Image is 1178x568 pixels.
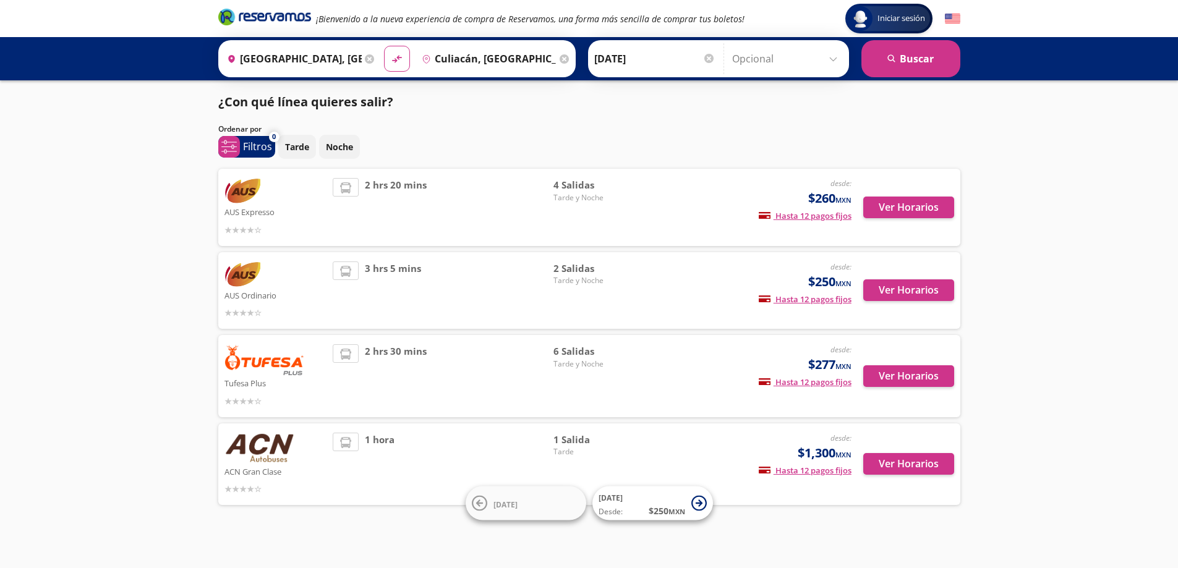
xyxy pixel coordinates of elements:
[830,261,851,272] em: desde:
[808,273,851,291] span: $250
[592,486,713,520] button: [DATE]Desde:$250MXN
[218,7,311,26] i: Brand Logo
[835,362,851,371] small: MXN
[668,507,685,516] small: MXN
[417,43,557,74] input: Buscar Destino
[224,433,295,464] img: ACN Gran Clase
[218,136,275,158] button: 0Filtros
[863,279,954,301] button: Ver Horarios
[553,275,640,286] span: Tarde y Noche
[316,13,745,25] em: ¡Bienvenido a la nueva experiencia de compra de Reservamos, una forma más sencilla de comprar tus...
[553,433,640,447] span: 1 Salida
[808,355,851,374] span: $277
[553,261,640,276] span: 2 Salidas
[218,124,262,135] p: Ordenar por
[218,7,311,30] a: Brand Logo
[835,450,851,459] small: MXN
[599,506,623,517] span: Desde:
[830,433,851,443] em: desde:
[243,139,272,154] p: Filtros
[759,376,851,388] span: Hasta 12 pagos fijos
[553,192,640,203] span: Tarde y Noche
[466,486,586,520] button: [DATE]
[365,261,421,320] span: 3 hrs 5 mins
[224,178,260,204] img: AUS Expresso
[798,444,851,462] span: $1,300
[649,504,685,517] span: $ 250
[365,178,427,237] span: 2 hrs 20 mins
[863,365,954,387] button: Ver Horarios
[873,12,930,25] span: Iniciar sesión
[326,140,353,153] p: Noche
[224,344,305,375] img: Tufesa Plus
[863,453,954,475] button: Ver Horarios
[553,344,640,358] span: 6 Salidas
[224,464,327,478] p: ACN Gran Clase
[224,287,327,302] p: AUS Ordinario
[365,433,395,496] span: 1 hora
[594,43,715,74] input: Elegir Fecha
[553,178,640,192] span: 4 Salidas
[732,43,843,74] input: Opcional
[553,446,640,457] span: Tarde
[553,358,640,370] span: Tarde y Noche
[222,43,362,74] input: Buscar Origen
[830,178,851,189] em: desde:
[945,11,960,27] button: English
[599,493,623,503] span: [DATE]
[863,197,954,218] button: Ver Horarios
[224,204,327,219] p: AUS Expresso
[224,375,327,390] p: Tufesa Plus
[759,465,851,476] span: Hasta 12 pagos fijos
[365,344,427,408] span: 2 hrs 30 mins
[808,189,851,208] span: $260
[285,140,309,153] p: Tarde
[835,279,851,288] small: MXN
[218,93,393,111] p: ¿Con qué línea quieres salir?
[830,344,851,355] em: desde:
[835,195,851,205] small: MXN
[759,210,851,221] span: Hasta 12 pagos fijos
[278,135,316,159] button: Tarde
[224,261,260,287] img: AUS Ordinario
[759,294,851,305] span: Hasta 12 pagos fijos
[493,499,518,509] span: [DATE]
[272,132,276,142] span: 0
[861,40,960,77] button: Buscar
[319,135,360,159] button: Noche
